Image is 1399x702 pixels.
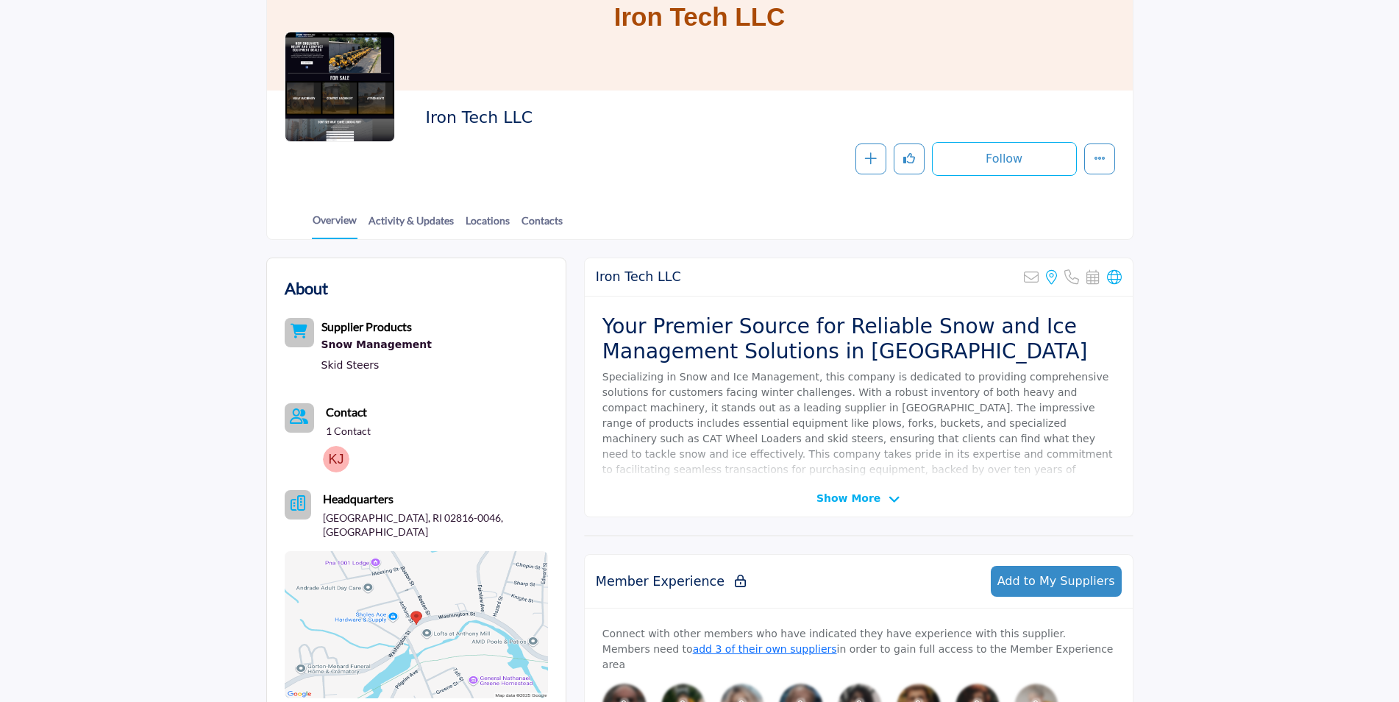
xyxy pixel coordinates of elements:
a: Skid Steers [321,359,380,371]
button: Contact-Employee Icon [285,403,314,433]
a: Link of redirect to contact page [285,403,314,433]
button: Follow [932,142,1077,176]
a: Contacts [521,213,563,238]
button: Category Icon [285,318,314,347]
a: Contact [326,403,367,421]
button: Add to My Suppliers [991,566,1122,597]
a: Overview [312,212,357,239]
button: Headquarter icon [285,490,311,520]
span: Show More [816,491,880,506]
span: Add to My Suppliers [997,574,1115,588]
a: Supplier Products [321,322,412,333]
a: 1 Contact [326,424,371,439]
b: Contact [326,405,367,419]
img: Location Map [285,551,548,698]
h2: Member Experience [596,574,746,589]
button: Like [894,143,925,174]
a: add 3 of their own suppliers [693,643,837,655]
b: Supplier Products [321,319,412,333]
button: More details [1084,143,1115,174]
a: Activity & Updates [368,213,455,238]
h2: About [285,276,328,300]
p: Specializing in Snow and Ice Management, this company is dedicated to providing comprehensive sol... [602,369,1115,493]
h2: Iron Tech LLC [425,108,830,127]
h2: Iron Tech LLC [596,269,681,285]
img: Ken J. [323,446,349,472]
div: Snow management involves the removal, relocation, and mitigation of snow accumulation on roads, w... [321,336,432,355]
b: Headquarters [323,490,394,508]
p: Connect with other members who have indicated they have experience with this supplier. Members ne... [602,626,1115,673]
a: Locations [465,213,510,238]
a: Snow Management [321,336,432,355]
p: [GEOGRAPHIC_DATA], RI 02816-0046, [GEOGRAPHIC_DATA] [323,511,548,539]
h2: Your Premier Source for Reliable Snow and Ice Management Solutions in [GEOGRAPHIC_DATA] [602,314,1115,364]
